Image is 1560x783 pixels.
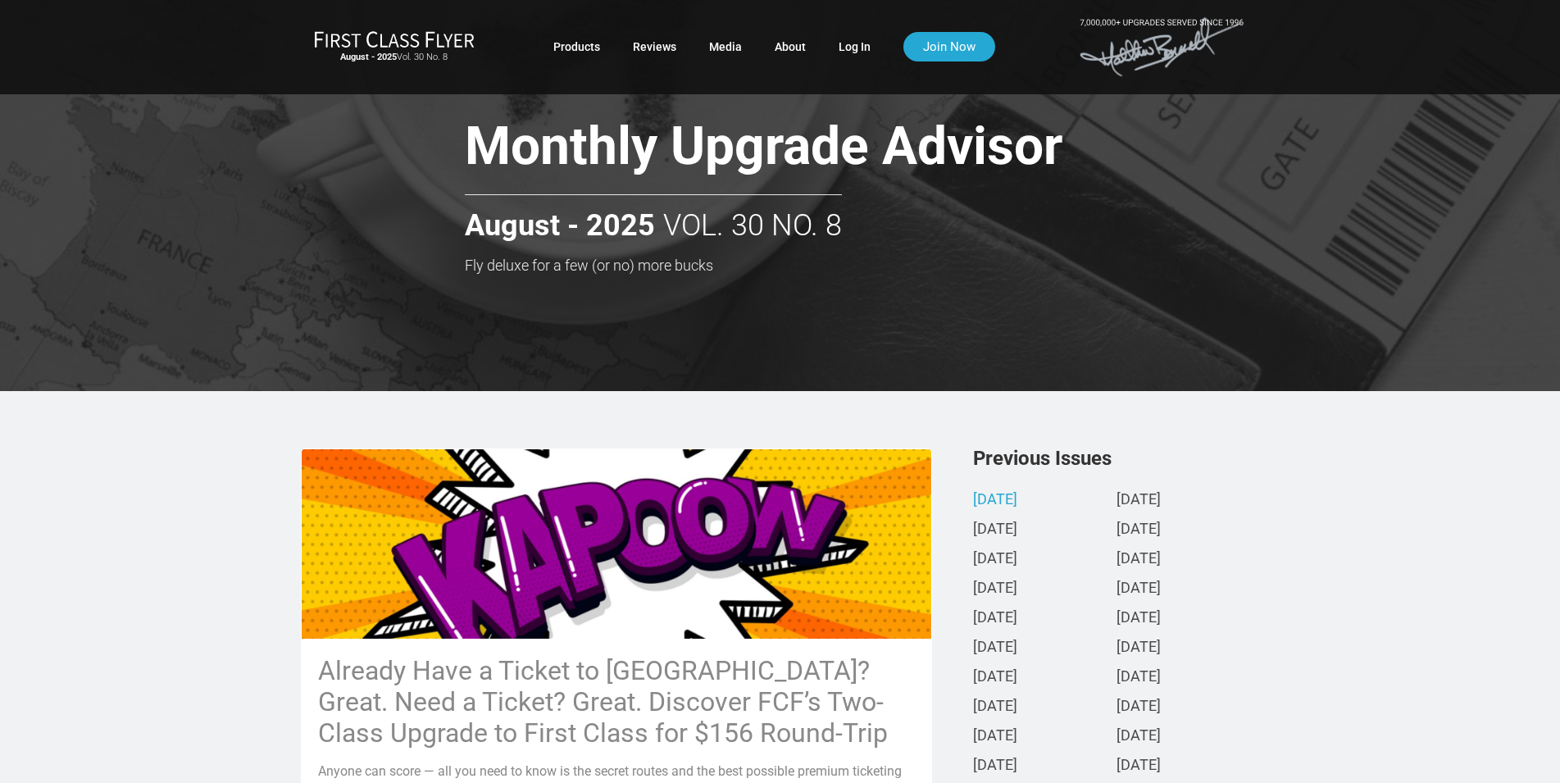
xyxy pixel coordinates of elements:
a: [DATE] [973,521,1017,539]
a: [DATE] [1117,551,1161,568]
a: Media [709,32,742,61]
a: Log In [839,32,871,61]
small: Vol. 30 No. 8 [314,52,475,63]
a: [DATE] [973,669,1017,686]
a: [DATE] [1117,521,1161,539]
h3: Fly deluxe for a few (or no) more bucks [465,257,1178,274]
a: [DATE] [973,699,1017,716]
a: [DATE] [973,758,1017,775]
a: [DATE] [1117,699,1161,716]
a: [DATE] [1117,580,1161,598]
a: About [775,32,806,61]
a: [DATE] [973,610,1017,627]
a: [DATE] [973,492,1017,509]
strong: August - 2025 [340,52,397,62]
h3: Previous Issues [973,448,1260,468]
a: [DATE] [1117,610,1161,627]
h3: Already Have a Ticket to [GEOGRAPHIC_DATA]? Great. Need a Ticket? Great. Discover FCF’s Two-Class... [318,655,915,749]
strong: August - 2025 [465,210,655,243]
a: [DATE] [1117,492,1161,509]
a: [DATE] [973,580,1017,598]
img: First Class Flyer [314,30,475,48]
a: [DATE] [973,728,1017,745]
a: [DATE] [1117,758,1161,775]
h1: Monthly Upgrade Advisor [465,118,1178,181]
a: Join Now [903,32,995,61]
a: [DATE] [1117,669,1161,686]
h2: Vol. 30 No. 8 [465,194,842,243]
a: Reviews [633,32,676,61]
a: First Class FlyerAugust - 2025Vol. 30 No. 8 [314,30,475,63]
a: [DATE] [1117,728,1161,745]
a: Products [553,32,600,61]
a: [DATE] [1117,640,1161,657]
a: [DATE] [973,551,1017,568]
a: [DATE] [973,640,1017,657]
